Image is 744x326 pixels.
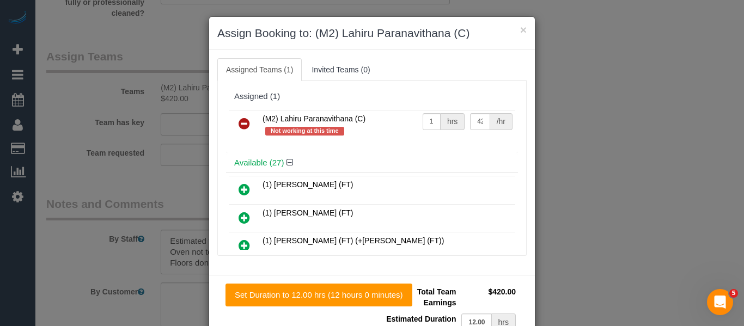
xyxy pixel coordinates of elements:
[217,25,527,41] h3: Assign Booking to: (M2) Lahiru Paranavithana (C)
[234,92,510,101] div: Assigned (1)
[217,58,302,81] a: Assigned Teams (1)
[263,114,365,123] span: (M2) Lahiru Paranavithana (C)
[263,236,444,245] span: (1) [PERSON_NAME] (FT) (+[PERSON_NAME] (FT))
[459,284,519,311] td: $420.00
[263,180,353,189] span: (1) [PERSON_NAME] (FT)
[707,289,733,315] iframe: Intercom live chat
[386,315,456,323] span: Estimated Duration
[441,113,465,130] div: hrs
[380,284,459,311] td: Total Team Earnings
[303,58,379,81] a: Invited Teams (0)
[729,289,738,298] span: 5
[225,284,412,306] button: Set Duration to 12.00 hrs (12 hours 0 minutes)
[520,24,527,35] button: ×
[263,208,353,217] span: (1) [PERSON_NAME] (FT)
[490,113,513,130] div: /hr
[265,127,344,136] span: Not working at this time
[234,158,510,168] h4: Available (27)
